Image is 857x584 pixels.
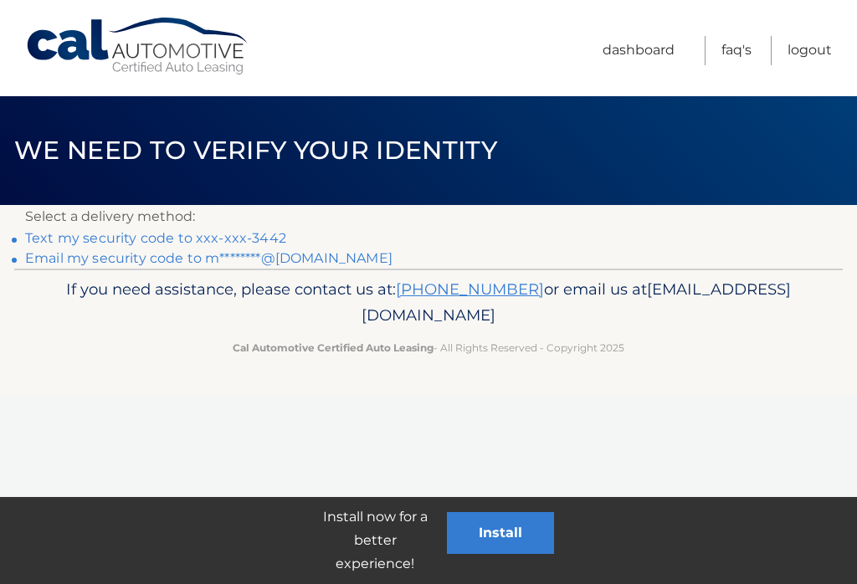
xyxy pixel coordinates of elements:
a: FAQ's [721,36,752,65]
span: We need to verify your identity [14,135,497,166]
a: Email my security code to m********@[DOMAIN_NAME] [25,250,393,266]
p: - All Rights Reserved - Copyright 2025 [39,339,818,356]
a: Text my security code to xxx-xxx-3442 [25,230,286,246]
p: Select a delivery method: [25,205,832,228]
a: Cal Automotive [25,17,251,76]
strong: Cal Automotive Certified Auto Leasing [233,341,434,354]
a: [PHONE_NUMBER] [396,279,544,299]
button: Install [447,512,554,554]
p: If you need assistance, please contact us at: or email us at [39,276,818,330]
p: Install now for a better experience! [303,505,447,576]
a: Dashboard [603,36,675,65]
a: Logout [788,36,832,65]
